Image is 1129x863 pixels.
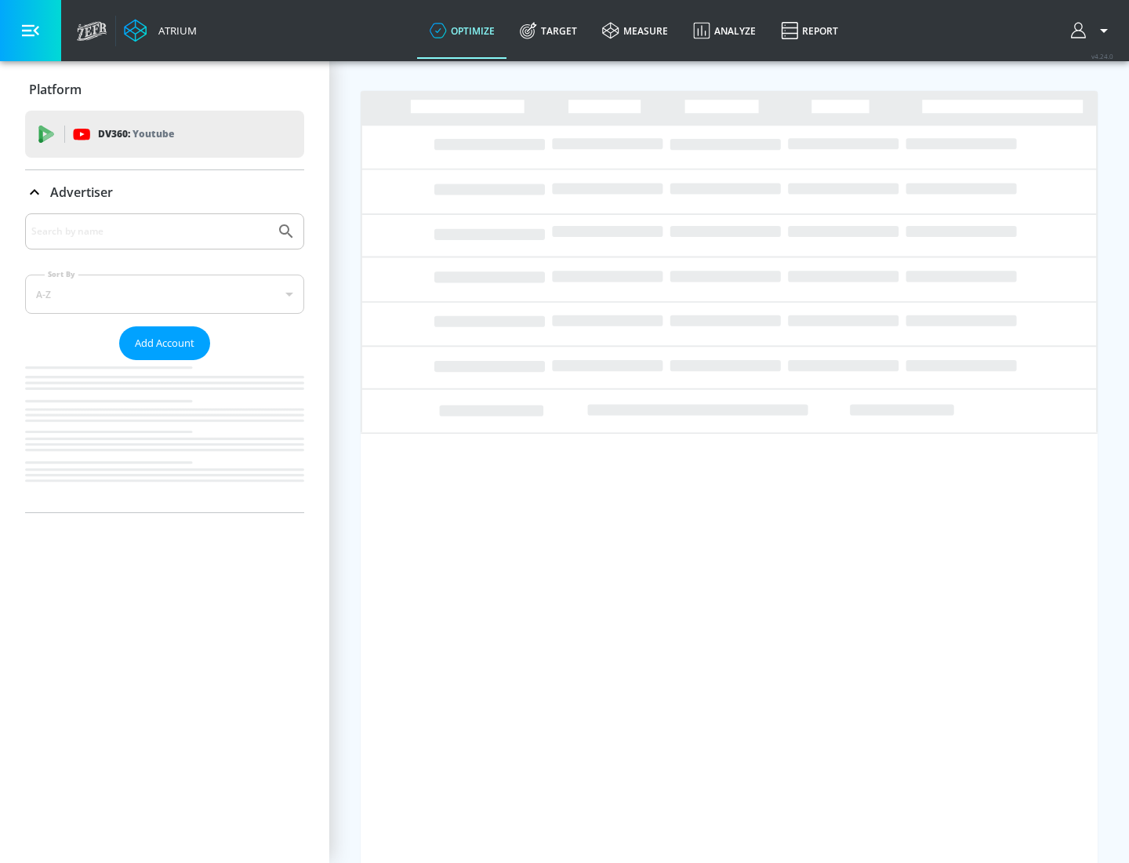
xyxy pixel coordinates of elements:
div: Advertiser [25,213,304,512]
a: Target [507,2,590,59]
nav: list of Advertiser [25,360,304,512]
div: A-Z [25,275,304,314]
div: Atrium [152,24,197,38]
div: DV360: Youtube [25,111,304,158]
button: Add Account [119,326,210,360]
input: Search by name [31,221,269,242]
span: Add Account [135,334,194,352]
p: Platform [29,81,82,98]
label: Sort By [45,269,78,279]
a: Atrium [124,19,197,42]
p: Youtube [133,126,174,142]
div: Advertiser [25,170,304,214]
span: v 4.24.0 [1091,52,1113,60]
p: DV360: [98,126,174,143]
a: optimize [417,2,507,59]
p: Advertiser [50,184,113,201]
a: measure [590,2,681,59]
a: Report [768,2,851,59]
a: Analyze [681,2,768,59]
div: Platform [25,67,304,111]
